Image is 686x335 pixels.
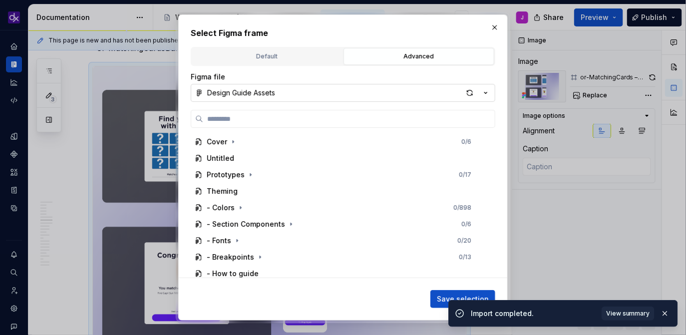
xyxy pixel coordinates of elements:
[207,252,254,262] div: - Breakpoints
[191,72,225,82] label: Figma file
[459,253,471,261] div: 0 / 13
[461,138,471,146] div: 0 / 6
[207,170,245,180] div: Prototypes
[207,88,275,98] div: Design Guide Assets
[437,294,489,304] span: Save selection
[195,51,339,61] div: Default
[459,171,471,179] div: 0 / 17
[207,137,227,147] div: Cover
[606,310,650,318] span: View summary
[453,204,471,212] div: 0 / 898
[430,290,495,308] button: Save selection
[191,27,495,39] h2: Select Figma frame
[207,269,259,279] div: - How to guide
[207,236,231,246] div: - Fonts
[347,51,491,61] div: Advanced
[461,220,471,228] div: 0 / 6
[471,309,596,319] div: Import completed.
[457,237,471,245] div: 0 / 20
[191,84,495,102] button: Design Guide Assets
[602,307,655,321] button: View summary
[207,153,234,163] div: Untitled
[207,186,238,196] div: Theming
[207,219,285,229] div: - Section Components
[207,203,235,213] div: - Colors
